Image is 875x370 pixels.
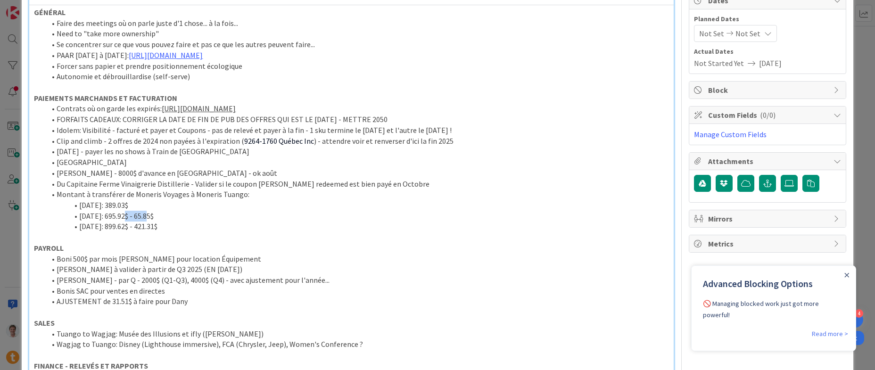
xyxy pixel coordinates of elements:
[45,50,669,61] li: PAAR [DATE] à [DATE]:
[708,213,829,224] span: Mirrors
[694,14,841,24] span: Planned Dates
[45,200,669,211] li: [DATE]: 389.03$
[45,125,669,136] li: Idolem: Visibilité - facturé et payer et Coupons - pas de relevé et payer à la fin - 1 sku termin...
[699,28,724,39] span: Not Set
[45,179,669,189] li: Du Capitaine Ferme Vinaigrerie Distillerie - Valider si le coupon [PERSON_NAME] redeemed est bien...
[45,28,669,39] li: Need to "take more ownership"
[694,58,744,69] span: Not Started Yet
[708,109,829,121] span: Custom Fields
[45,114,669,125] li: FORFAITS CADEAUX: CORRIGER LA DATE DE FIN DE PUB DES OFFRES QUI EST LE [DATE] - METTRE 2050
[45,136,669,147] li: Clip and climb - 2 offres de 2024 non payées à l'expiration ( ) - attendre voir et renverser d'ic...
[45,71,669,82] li: Autonomie et débrouillardise (self-serve)
[57,104,162,113] span: Contrats où on garde les expirés:
[20,1,43,13] span: Support
[45,157,669,168] li: [GEOGRAPHIC_DATA]
[34,318,55,328] strong: SALES
[45,39,669,50] li: Se concentrer sur ce que vous pouvez faire et pas ce que les autres peuvent faire...
[45,296,669,307] li: AJUSTEMENT de 31.51$ à faire pour Dany
[691,265,856,351] iframe: UserGuiding Product Updates Slide Out
[129,50,203,60] a: [URL][DOMAIN_NAME]
[45,18,669,29] li: Faire des meetings où on parle juste d'1 chose... à la fois...
[45,189,669,200] li: Montant à transférer de Moneris Voyages à Moneris Tuango:
[45,221,669,232] li: [DATE]: 899.62$ - 421.31$
[708,84,829,96] span: Block
[45,264,669,275] li: [PERSON_NAME] à valider à partir de Q3 2025 (EN [DATE])
[45,61,669,72] li: Forcer sans papier et prendre positionnement écologique
[760,110,776,120] span: ( 0/0 )
[45,339,669,350] li: Wagjag to Tuango: Disney (Lighthouse immersive), FCA (Chrysler, Jeep), Women's Conference ?
[708,238,829,249] span: Metrics
[34,243,64,253] strong: PAYROLL
[244,136,314,146] span: 9264-1760 Québec Inc
[45,286,669,296] li: Bonis SAC pour ventes en directes
[45,275,669,286] li: [PERSON_NAME] - par Q - 2000$ (Q1-Q3), 4000$ (Q4) - avec ajustement pour l'année...
[855,309,863,318] div: 4
[694,47,841,57] span: Actual Dates
[45,168,669,179] li: [PERSON_NAME] - 8000$ d'avance en [GEOGRAPHIC_DATA] - ok août
[708,156,829,167] span: Attachments
[694,130,767,139] a: Manage Custom Fields
[162,104,236,113] a: [URL][DOMAIN_NAME]
[45,211,669,222] li: [DATE]: 695.92$ - 65.85$
[45,146,669,157] li: [DATE] - payer les no shows à Train de [GEOGRAPHIC_DATA]
[759,58,782,69] span: [DATE]
[34,93,177,103] strong: PAIEMENTS MARCHANDS ET FACTURATION
[735,28,760,39] span: Not Set
[45,329,669,339] li: Tuango to Wagjag: Musée des Illusions et ifly ([PERSON_NAME])
[45,254,669,264] li: Boni 500$ par mois [PERSON_NAME] pour location Équipement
